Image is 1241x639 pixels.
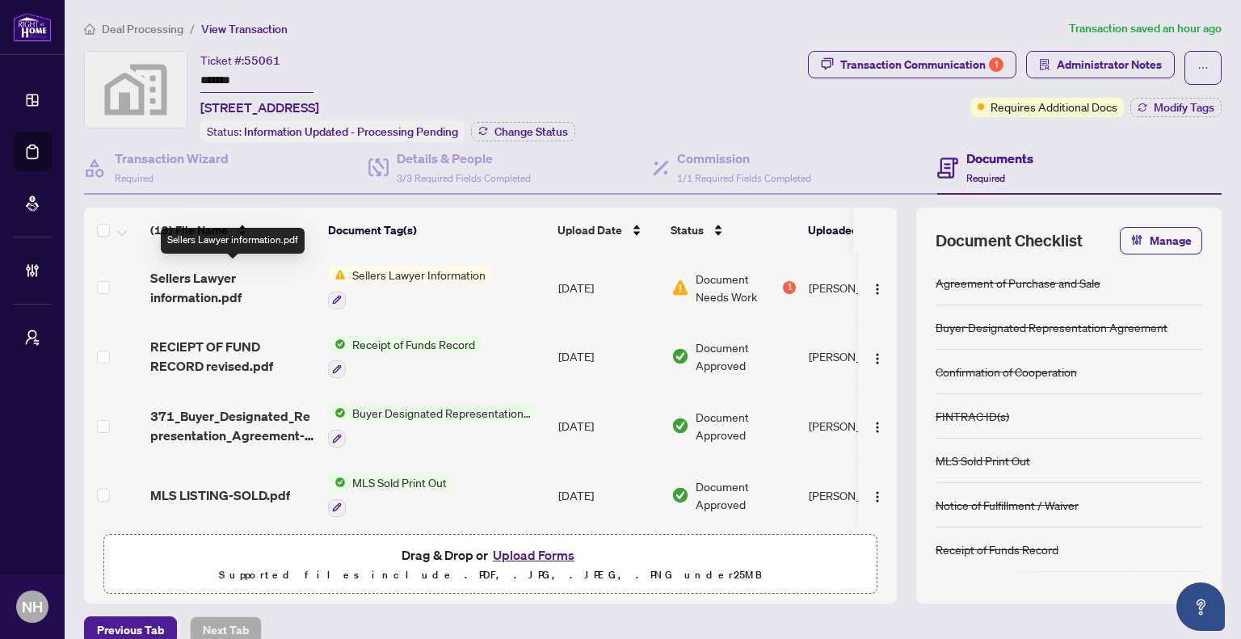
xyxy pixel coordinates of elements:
[808,51,1016,78] button: Transaction Communication1
[200,120,465,142] div: Status:
[244,124,458,139] span: Information Updated - Processing Pending
[150,221,228,239] span: (19) File Name
[104,535,877,595] span: Drag & Drop orUpload FormsSupported files include .PDF, .JPG, .JPEG, .PNG under25MB
[322,208,551,253] th: Document Tag(s)
[840,52,1003,78] div: Transaction Communication
[115,149,229,168] h4: Transaction Wizard
[552,391,665,460] td: [DATE]
[1176,582,1225,631] button: Open asap
[677,149,811,168] h4: Commission
[346,473,453,491] span: MLS Sold Print Out
[871,490,884,503] img: Logo
[936,363,1077,380] div: Confirmation of Cooperation
[1150,228,1192,254] span: Manage
[801,208,923,253] th: Uploaded By
[244,53,280,68] span: 55061
[102,22,183,36] span: Deal Processing
[864,275,890,301] button: Logo
[671,486,689,504] img: Document Status
[783,281,796,294] div: 1
[936,318,1167,336] div: Buyer Designated Representation Agreement
[346,266,492,284] span: Sellers Lawyer Information
[328,266,346,284] img: Status Icon
[936,452,1030,469] div: MLS Sold Print Out
[24,330,40,346] span: user-switch
[671,279,689,296] img: Document Status
[871,421,884,434] img: Logo
[328,473,453,517] button: Status IconMLS Sold Print Out
[802,391,923,460] td: [PERSON_NAME]
[991,98,1117,116] span: Requires Additional Docs
[696,270,780,305] span: Document Needs Work
[144,208,322,253] th: (19) File Name
[864,482,890,508] button: Logo
[397,172,531,184] span: 3/3 Required Fields Completed
[402,544,579,565] span: Drag & Drop or
[161,228,305,254] div: Sellers Lawyer information.pdf
[328,335,346,353] img: Status Icon
[200,98,319,117] span: [STREET_ADDRESS]
[671,221,704,239] span: Status
[696,408,796,444] span: Document Approved
[1057,52,1162,78] span: Administrator Notes
[871,283,884,296] img: Logo
[328,473,346,491] img: Status Icon
[552,460,665,530] td: [DATE]
[13,12,52,42] img: logo
[864,343,890,369] button: Logo
[664,208,801,253] th: Status
[114,565,867,585] p: Supported files include .PDF, .JPG, .JPEG, .PNG under 25 MB
[696,477,796,513] span: Document Approved
[696,338,796,374] span: Document Approved
[150,486,290,505] span: MLS LISTING-SOLD.pdf
[488,544,579,565] button: Upload Forms
[802,322,923,392] td: [PERSON_NAME]
[966,172,1005,184] span: Required
[936,496,1079,514] div: Notice of Fulfillment / Waiver
[200,51,280,69] div: Ticket #:
[397,149,531,168] h4: Details & People
[864,413,890,439] button: Logo
[190,19,195,38] li: /
[936,540,1058,558] div: Receipt of Funds Record
[1130,98,1222,117] button: Modify Tags
[328,266,492,309] button: Status IconSellers Lawyer Information
[1069,19,1222,38] article: Transaction saved an hour ago
[1120,227,1202,254] button: Manage
[150,337,315,376] span: RECIEPT OF FUND RECORD revised.pdf
[557,221,622,239] span: Upload Date
[677,172,811,184] span: 1/1 Required Fields Completed
[871,352,884,365] img: Logo
[115,172,154,184] span: Required
[552,253,665,322] td: [DATE]
[471,122,575,141] button: Change Status
[936,274,1100,292] div: Agreement of Purchase and Sale
[671,417,689,435] img: Document Status
[1154,102,1214,113] span: Modify Tags
[346,335,482,353] span: Receipt of Funds Record
[802,460,923,530] td: [PERSON_NAME]
[936,229,1083,252] span: Document Checklist
[84,23,95,35] span: home
[802,253,923,322] td: [PERSON_NAME]
[201,22,288,36] span: View Transaction
[551,208,664,253] th: Upload Date
[494,126,568,137] span: Change Status
[936,407,1009,425] div: FINTRAC ID(s)
[346,404,537,422] span: Buyer Designated Representation Agreement
[328,404,346,422] img: Status Icon
[671,347,689,365] img: Document Status
[1039,59,1050,70] span: solution
[85,52,187,128] img: svg%3e
[1026,51,1175,78] button: Administrator Notes
[328,335,482,379] button: Status IconReceipt of Funds Record
[150,268,315,307] span: Sellers Lawyer information.pdf
[1197,62,1209,74] span: ellipsis
[989,57,1003,72] div: 1
[552,322,665,392] td: [DATE]
[22,595,43,618] span: NH
[150,406,315,445] span: 371_Buyer_Designated_Representation_Agreement-Revised.pdf
[328,404,537,448] button: Status IconBuyer Designated Representation Agreement
[966,149,1033,168] h4: Documents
